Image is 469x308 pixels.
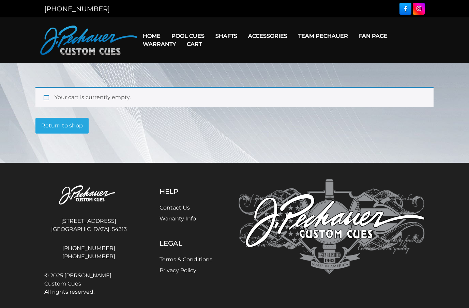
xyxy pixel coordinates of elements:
[160,239,212,247] h5: Legal
[160,267,196,274] a: Privacy Policy
[35,87,434,107] div: Your cart is currently empty.
[181,35,207,53] a: Cart
[137,27,166,45] a: Home
[44,179,133,212] img: Pechauer Custom Cues
[243,27,293,45] a: Accessories
[44,5,110,13] a: [PHONE_NUMBER]
[293,27,353,45] a: Team Pechauer
[160,215,196,222] a: Warranty Info
[160,256,212,263] a: Terms & Conditions
[40,26,137,55] img: Pechauer Custom Cues
[44,214,133,236] address: [STREET_ADDRESS] [GEOGRAPHIC_DATA], 54313
[44,252,133,261] a: [PHONE_NUMBER]
[44,272,133,296] span: © 2025 [PERSON_NAME] Custom Cues All rights reserved.
[239,179,425,274] img: Pechauer Custom Cues
[137,35,181,53] a: Warranty
[35,118,89,134] a: Return to shop
[210,27,243,45] a: Shafts
[353,27,393,45] a: Fan Page
[44,244,133,252] a: [PHONE_NUMBER]
[160,187,212,196] h5: Help
[166,27,210,45] a: Pool Cues
[160,204,190,211] a: Contact Us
